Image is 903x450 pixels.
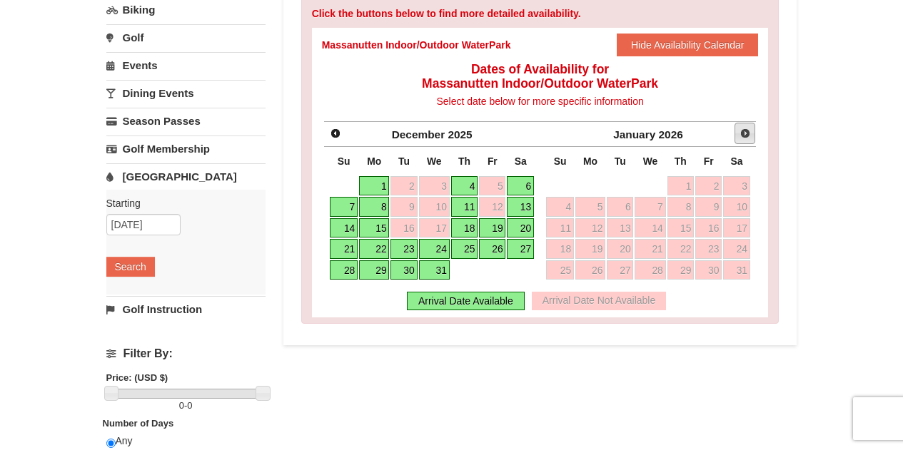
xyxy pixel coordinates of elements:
[451,239,478,259] a: 25
[635,239,665,259] a: 21
[106,135,266,162] a: Golf Membership
[507,197,534,217] a: 13
[479,239,505,259] a: 26
[723,218,750,238] a: 17
[451,218,478,238] a: 18
[359,239,389,259] a: 22
[419,239,450,259] a: 24
[659,128,683,140] span: 2026
[635,260,665,280] a: 28
[695,260,722,280] a: 30
[546,239,574,259] a: 18
[575,197,605,217] a: 5
[359,197,389,217] a: 8
[451,197,478,217] a: 11
[635,197,665,217] a: 7
[419,260,450,280] a: 31
[575,239,605,259] a: 19
[106,347,266,360] h4: Filter By:
[407,292,525,310] div: Arrival Date Available
[479,197,505,217] a: 12
[479,176,505,196] a: 5
[330,218,358,238] a: 14
[607,197,633,217] a: 6
[392,128,445,140] span: December
[607,260,633,280] a: 27
[312,6,769,21] div: Click the buttons below to find more detailed availability.
[667,260,695,280] a: 29
[667,197,695,217] a: 8
[106,296,266,322] a: Golf Instruction
[390,218,417,238] a: 16
[390,239,417,259] a: 23
[419,176,450,196] a: 3
[731,155,743,167] span: Saturday
[532,292,666,310] div: Arrival Date Not Available
[419,218,450,238] a: 17
[507,218,534,238] a: 20
[546,218,574,238] a: 11
[359,218,389,238] a: 15
[322,38,511,52] div: Massanutten Indoor/Outdoor WaterPark
[436,96,643,107] span: Select date below for more specific information
[367,155,381,167] span: Monday
[106,80,266,106] a: Dining Events
[607,218,633,238] a: 13
[554,155,567,167] span: Sunday
[695,239,722,259] a: 23
[106,52,266,78] a: Events
[675,155,687,167] span: Thursday
[704,155,714,167] span: Friday
[398,155,410,167] span: Tuesday
[635,218,665,238] a: 14
[187,400,192,411] span: 0
[723,260,750,280] a: 31
[448,128,472,140] span: 2025
[322,62,759,91] h4: Dates of Availability for Massanutten Indoor/Outdoor WaterPark
[735,123,756,144] a: Next
[667,176,695,196] a: 1
[330,239,358,259] a: 21
[613,128,655,140] span: January
[695,176,722,196] a: 2
[695,197,722,217] a: 9
[488,155,498,167] span: Friday
[458,155,470,167] span: Thursday
[106,108,266,134] a: Season Passes
[106,24,266,51] a: Golf
[106,163,266,190] a: [GEOGRAPHIC_DATA]
[695,218,722,238] a: 16
[667,218,695,238] a: 15
[326,123,345,143] a: Prev
[427,155,442,167] span: Wednesday
[723,197,750,217] a: 10
[546,197,574,217] a: 4
[419,197,450,217] a: 10
[330,128,341,139] span: Prev
[359,260,389,280] a: 29
[106,196,255,210] label: Starting
[546,260,574,280] a: 25
[617,34,759,56] button: Hide Availability Calendar
[583,155,597,167] span: Monday
[330,197,358,217] a: 7
[667,239,695,259] a: 22
[359,176,389,196] a: 1
[106,257,155,277] button: Search
[338,155,350,167] span: Sunday
[330,260,358,280] a: 28
[103,418,174,429] strong: Number of Days
[390,197,417,217] a: 9
[515,155,527,167] span: Saturday
[723,239,750,259] a: 24
[390,260,417,280] a: 30
[723,176,750,196] a: 3
[106,372,168,383] strong: Price: (USD $)
[106,399,266,413] label: -
[740,128,751,139] span: Next
[575,260,605,280] a: 26
[390,176,417,196] a: 2
[643,155,658,167] span: Wednesday
[607,239,633,259] a: 20
[451,176,478,196] a: 4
